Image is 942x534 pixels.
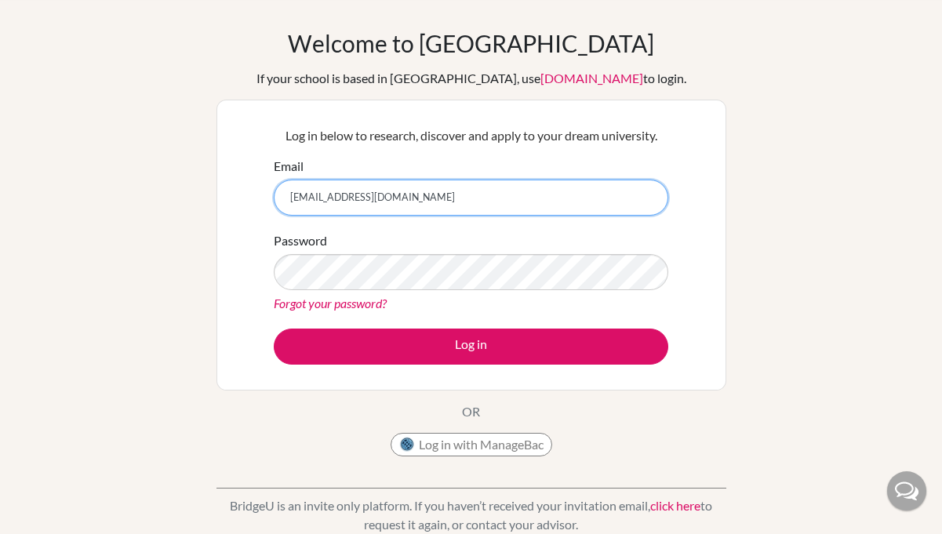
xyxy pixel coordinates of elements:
[540,71,643,85] a: [DOMAIN_NAME]
[274,231,327,250] label: Password
[650,498,700,513] a: click here
[391,433,552,456] button: Log in with ManageBac
[274,157,304,176] label: Email
[216,496,726,534] p: BridgeU is an invite only platform. If you haven’t received your invitation email, to request it ...
[274,329,668,365] button: Log in
[462,402,480,421] p: OR
[274,296,387,311] a: Forgot your password?
[36,11,68,25] span: Help
[274,126,668,145] p: Log in below to research, discover and apply to your dream university.
[288,29,654,57] h1: Welcome to [GEOGRAPHIC_DATA]
[256,69,686,88] div: If your school is based in [GEOGRAPHIC_DATA], use to login.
